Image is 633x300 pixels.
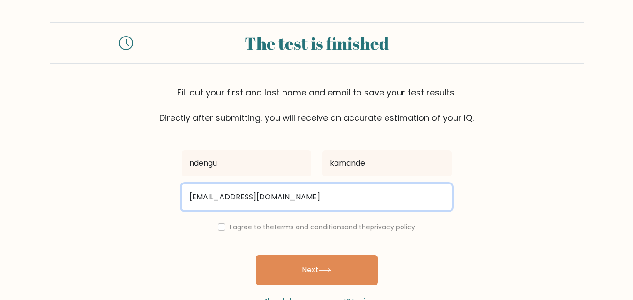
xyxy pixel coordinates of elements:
[274,222,344,232] a: terms and conditions
[256,255,378,285] button: Next
[182,184,452,210] input: Email
[50,86,584,124] div: Fill out your first and last name and email to save your test results. Directly after submitting,...
[230,222,415,232] label: I agree to the and the
[370,222,415,232] a: privacy policy
[322,150,452,176] input: Last name
[182,150,311,176] input: First name
[144,30,489,56] div: The test is finished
